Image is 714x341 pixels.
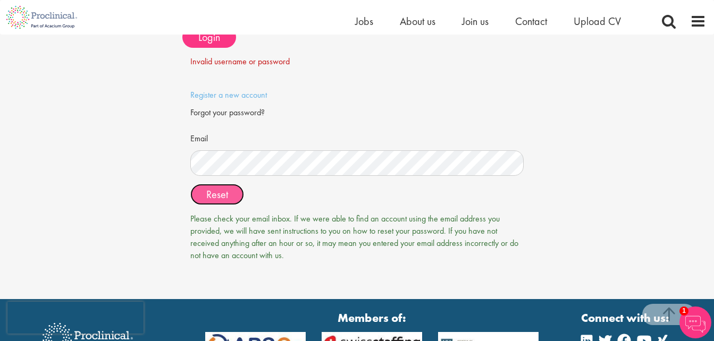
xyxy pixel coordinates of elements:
a: Contact [515,14,547,28]
a: Jobs [355,14,373,28]
a: About us [400,14,435,28]
a: Register a new account [190,89,267,100]
span: 1 [679,306,688,316]
a: Join us [462,14,489,28]
span: Login [198,30,220,44]
button: Reset [190,184,244,205]
button: Login [182,27,236,48]
img: Chatbot [679,306,711,338]
div: Invalid username or password [190,56,524,68]
span: Reset [206,187,228,201]
strong: Members of: [205,310,539,326]
span: Please check your email inbox. If we were able to find an account using the email address you pro... [190,213,518,261]
iframe: reCAPTCHA [7,302,144,334]
a: Upload CV [574,14,621,28]
label: Email [190,129,208,145]
div: Forgot your password? [190,107,524,119]
strong: Connect with us: [581,310,671,326]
